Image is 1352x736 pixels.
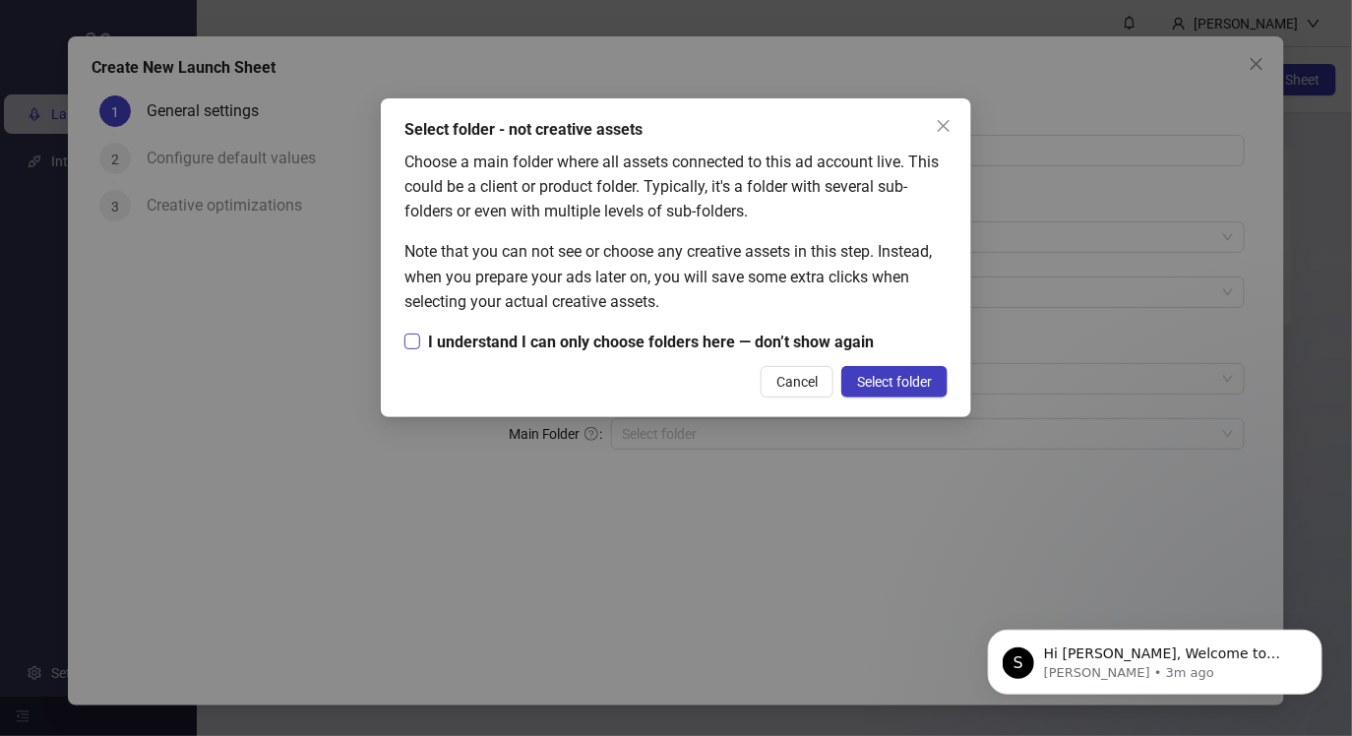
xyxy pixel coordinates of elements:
iframe: Intercom notifications message [958,588,1352,726]
span: Select folder [857,374,932,390]
div: Select folder - not creative assets [404,118,948,142]
button: Select folder [841,366,948,398]
span: I understand I can only choose folders here — don’t show again [420,330,882,354]
div: Note that you can not see or choose any creative assets in this step. Instead, when you prepare y... [404,239,948,313]
span: Cancel [776,374,818,390]
button: Cancel [761,366,833,398]
button: Close [928,110,959,142]
span: close [936,118,952,134]
div: Choose a main folder where all assets connected to this ad account live. This could be a client o... [404,150,948,223]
